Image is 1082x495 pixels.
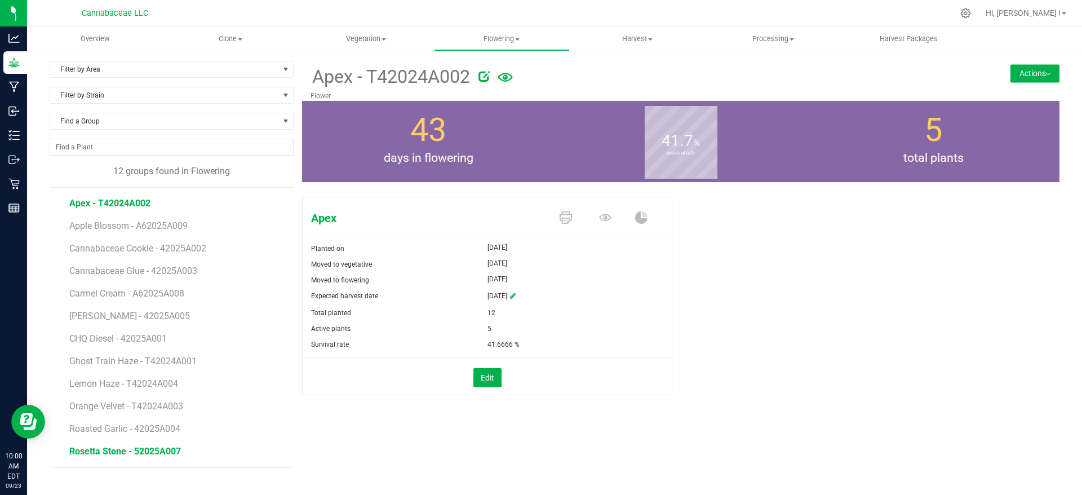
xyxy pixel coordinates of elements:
group-info-box: Total number of plants [815,101,1051,182]
span: Moved to flowering [311,276,369,284]
b: survival rate [645,103,717,204]
inline-svg: Retail [8,178,20,189]
span: [DATE] [487,288,507,305]
span: 41.6666 % [487,337,520,352]
span: Orange Velvet - T42024A003 [69,401,183,412]
p: 10:00 AM EDT [5,451,22,481]
span: days in flowering [302,149,555,167]
a: Harvest Packages [841,27,977,51]
span: Apex - T42024A002 [69,198,150,209]
span: Planted on [311,245,344,253]
group-info-box: Survival rate [563,101,799,182]
span: select [279,61,293,77]
span: Flowering [434,34,569,44]
span: Filter by Area [50,61,279,77]
span: 43 [410,111,446,149]
span: Ghost Train Haze - T42024A001 [69,356,197,366]
inline-svg: Inventory [8,130,20,141]
inline-svg: Analytics [8,33,20,44]
span: Moved to vegetative [311,260,372,268]
inline-svg: Inbound [8,105,20,117]
span: Processing [706,34,840,44]
a: Clone [163,27,299,51]
a: Harvest [570,27,706,51]
inline-svg: Manufacturing [8,81,20,92]
inline-svg: Outbound [8,154,20,165]
inline-svg: Grow [8,57,20,68]
span: total plants [807,149,1059,167]
span: [DATE] [487,241,507,254]
span: Cannabaceae Cookie - 42025A002 [69,243,206,254]
span: Find a Group [50,113,279,129]
div: Manage settings [959,8,973,19]
span: [DATE] [487,257,507,270]
span: 5 [924,111,942,149]
span: Total planted [311,309,351,317]
span: Survival rate [311,341,349,348]
a: Flowering [434,27,570,51]
button: Actions [1010,64,1059,82]
a: Overview [27,27,163,51]
span: Filter by Strain [50,87,279,103]
span: Active plants [311,325,351,333]
span: [DATE] [487,272,507,286]
p: 09/23 [5,481,22,490]
span: Overview [65,34,125,44]
button: Edit [473,368,502,387]
span: Carmel Cream - A62025A008 [69,288,184,299]
span: Harvest Packages [864,34,953,44]
span: Hi, [PERSON_NAME] ! [986,8,1061,17]
a: Processing [705,27,841,51]
span: 12 [487,305,495,321]
span: Harvest [570,34,705,44]
span: CHQ Diesel - 42025A001 [69,333,167,344]
div: 12 groups found in Flowering [50,165,294,178]
span: Apex - T42024A002 [311,63,470,91]
span: Apple Blossom - A62025A009 [69,220,188,231]
p: Flower [311,91,925,101]
span: Cannabaceae Glue - 42025A003 [69,266,197,276]
span: Lemon Haze - T42024A004 [69,378,178,389]
span: Apex [303,210,548,227]
group-info-box: Days in flowering [311,101,546,182]
span: 5 [487,321,491,337]
span: Clone [163,34,298,44]
a: Vegetation [298,27,434,51]
span: Roasted Garlic - 42025A004 [69,423,180,434]
span: Vegetation [299,34,433,44]
input: NO DATA FOUND [50,139,293,155]
span: [PERSON_NAME] - 42025A005 [69,311,190,321]
inline-svg: Reports [8,202,20,214]
span: Cannabaceae LLC [82,8,148,18]
span: Expected harvest date [311,292,378,300]
span: Rosetta Stone - 52025A007 [69,446,181,457]
iframe: Resource center [11,405,45,439]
